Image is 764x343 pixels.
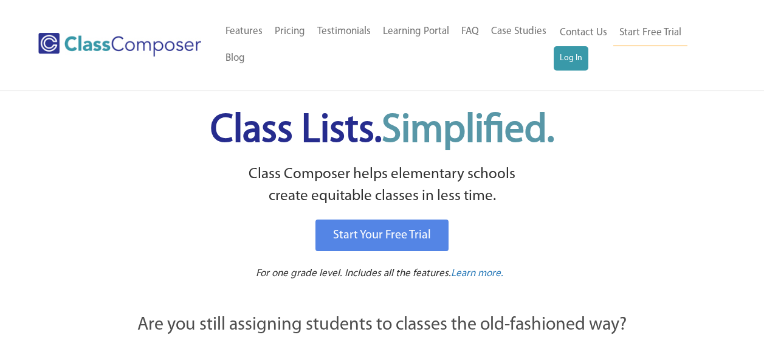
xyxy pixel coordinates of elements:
[333,229,431,241] span: Start Your Free Trial
[71,164,694,208] p: Class Composer helps elementary schools create equitable classes in less time.
[38,33,201,57] img: Class Composer
[269,18,311,45] a: Pricing
[311,18,377,45] a: Testimonials
[219,18,269,45] a: Features
[210,111,554,151] span: Class Lists.
[554,46,588,71] a: Log In
[256,268,451,279] span: For one grade level. Includes all the features.
[219,45,251,72] a: Blog
[382,111,554,151] span: Simplified.
[72,312,692,339] p: Are you still assigning students to classes the old-fashioned way?
[455,18,485,45] a: FAQ
[554,19,717,71] nav: Header Menu
[613,19,687,47] a: Start Free Trial
[219,18,554,72] nav: Header Menu
[377,18,455,45] a: Learning Portal
[554,19,613,46] a: Contact Us
[315,220,449,251] a: Start Your Free Trial
[485,18,552,45] a: Case Studies
[451,266,503,282] a: Learn more.
[451,268,503,279] span: Learn more.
